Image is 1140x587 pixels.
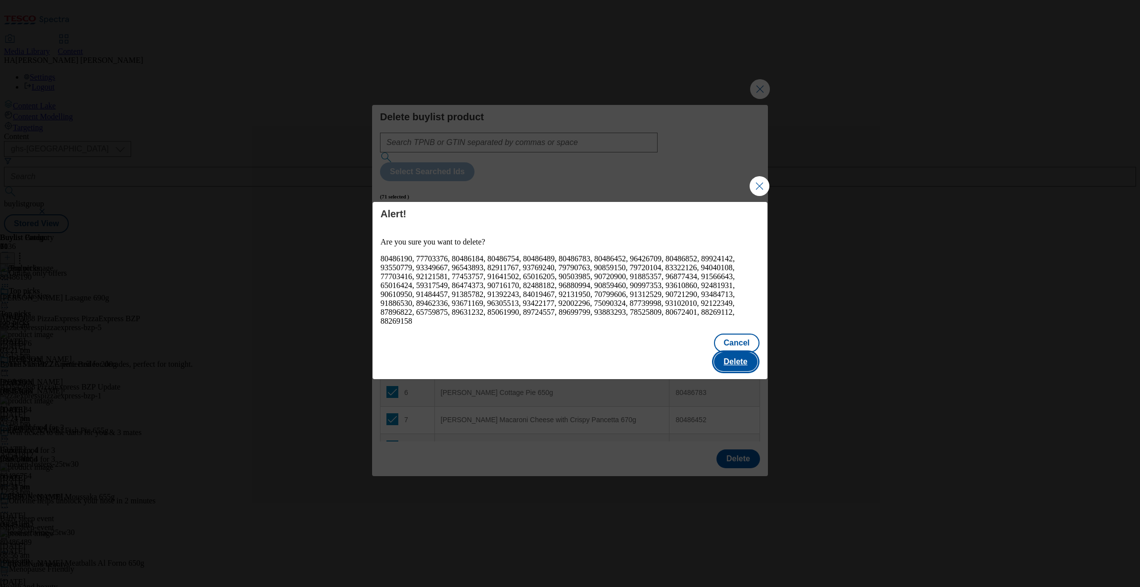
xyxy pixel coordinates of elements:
[380,254,760,326] div: 80486190, 77703376, 80486184, 80486754, 80486489, 80486783, 80486452, 96426709, 80486852, 8992414...
[380,208,760,220] h4: Alert!
[750,176,769,196] button: Close Modal
[714,334,760,352] button: Cancel
[714,352,758,371] button: Delete
[373,202,767,379] div: Modal
[380,238,760,246] p: Are you sure you want to delete?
